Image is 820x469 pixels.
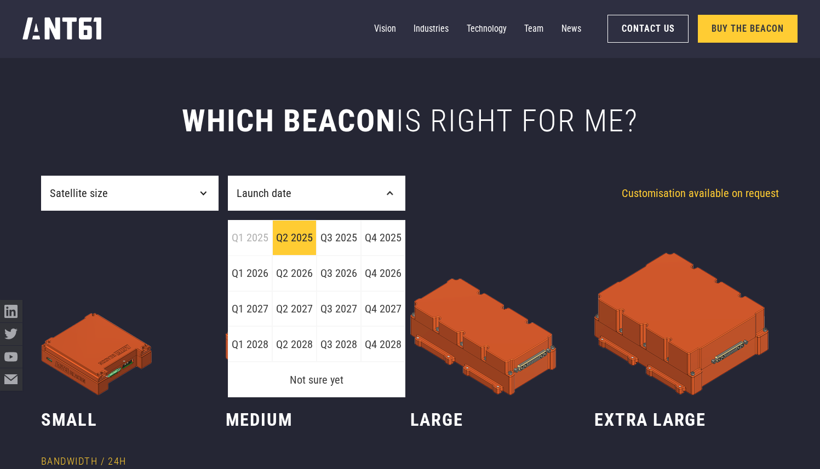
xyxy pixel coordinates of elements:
a: Q3 2026 [317,256,361,291]
h3: extra large [594,409,779,431]
div: Satellite size [50,185,108,201]
form: Satellite size filter [41,176,406,211]
a: home [22,14,101,44]
a: Q4 2028 [361,326,405,362]
a: Q3 2025 [317,220,361,256]
a: Q3 2028 [317,326,361,362]
a: Q1 2027 [228,291,272,327]
h3: medium [226,409,410,431]
h3: large [410,409,595,431]
a: Team [524,18,543,40]
a: Q4 2027 [361,291,405,327]
a: Vision [374,18,396,40]
div: Customisation available on request [601,185,779,201]
a: Q4 2025 [361,220,405,256]
a: Q2 2028 [272,326,317,362]
img: Ant61 Beacon Small [41,211,226,395]
a: Contact Us [607,15,689,43]
h4: Bandwidth / 24H [41,455,127,468]
div: Launch date [228,176,406,211]
a: Q1 2026 [228,256,272,291]
a: Q2 2027 [272,291,317,327]
a: Q1 2028 [228,326,272,362]
a: Q4 2026 [361,256,405,291]
h3: Small [41,409,226,431]
a: Q2 2026 [272,256,317,291]
h2: which beacon [41,102,779,140]
a: Not sure yet [228,362,406,397]
img: Ant61 Beacon Small [226,211,410,395]
a: Buy the Beacon [698,15,798,43]
img: Ant61 Beacon Small [410,211,595,395]
nav: Launch date [228,220,406,398]
span: is right for me? [396,102,638,139]
a: Q3 2027 [317,291,361,327]
div: Satellite size [41,176,219,211]
a: Industries [414,18,449,40]
a: News [561,18,581,40]
a: Technology [467,18,507,40]
img: Ant61 Beacon Small [594,211,779,395]
div: Launch date [237,185,291,201]
a: Q2 2025 [272,220,317,256]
